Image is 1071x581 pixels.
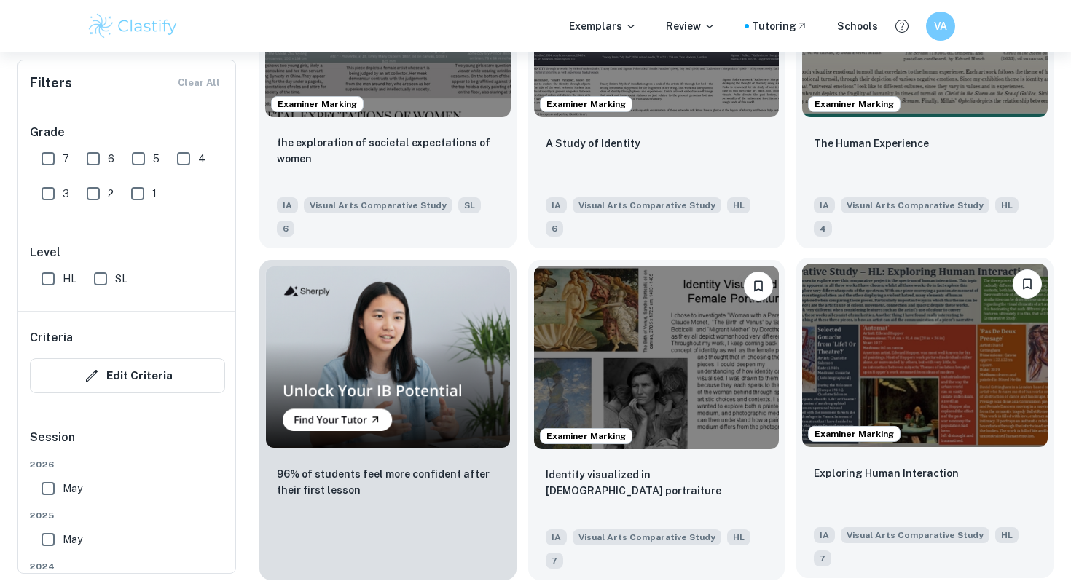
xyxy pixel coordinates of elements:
[933,18,949,34] h6: VA
[153,151,160,167] span: 5
[63,531,82,548] span: May
[573,197,721,213] span: Visual Arts Comparative Study
[814,197,835,213] span: IA
[63,271,76,287] span: HL
[277,135,499,167] p: the exploration of societal expectations of women
[666,18,715,34] p: Review
[63,151,69,167] span: 7
[926,12,955,41] button: VA
[569,18,637,34] p: Exemplars
[727,529,750,545] span: HL
[30,509,225,522] span: 2025
[30,458,225,471] span: 2026
[995,197,1019,213] span: HL
[30,429,225,458] h6: Session
[152,186,157,202] span: 1
[546,467,768,499] p: Identity visualized in female portraiture
[277,221,294,237] span: 6
[30,358,225,393] button: Edit Criteria
[259,260,517,580] a: Thumbnail96% of students feel more confident after their first lesson
[541,430,632,443] span: Examiner Marking
[752,18,808,34] a: Tutoring
[546,221,563,237] span: 6
[890,14,914,39] button: Help and Feedback
[265,266,511,448] img: Thumbnail
[837,18,878,34] a: Schools
[802,264,1048,447] img: Visual Arts Comparative Study IA example thumbnail: Exploring Human Interaction
[809,427,900,440] span: Examiner Marking
[30,244,225,261] h6: Level
[277,197,298,213] span: IA
[108,151,114,167] span: 6
[30,329,73,347] h6: Criteria
[108,186,114,202] span: 2
[87,12,179,41] img: Clastify logo
[814,527,835,543] span: IA
[995,527,1019,543] span: HL
[814,465,959,481] p: Exploring Human Interaction
[528,260,785,580] a: Examiner MarkingBookmarkIdentity visualized in female portraiture IAVisual Arts Comparative StudyHL7
[198,151,205,167] span: 4
[1013,269,1042,299] button: Bookmark
[546,529,567,545] span: IA
[841,197,989,213] span: Visual Arts Comparative Study
[30,124,225,141] h6: Grade
[814,550,831,566] span: 7
[30,73,72,93] h6: Filters
[277,466,499,498] p: 96% of students feel more confident after their first lesson
[809,98,900,111] span: Examiner Marking
[573,529,721,545] span: Visual Arts Comparative Study
[841,527,989,543] span: Visual Arts Comparative Study
[63,481,82,497] span: May
[546,197,567,213] span: IA
[115,271,127,287] span: SL
[546,553,563,569] span: 7
[796,260,1054,580] a: Examiner MarkingBookmarkExploring Human InteractionIAVisual Arts Comparative StudyHL7
[272,98,363,111] span: Examiner Marking
[30,560,225,573] span: 2024
[541,98,632,111] span: Examiner Marking
[814,221,832,237] span: 4
[534,266,780,449] img: Visual Arts Comparative Study IA example thumbnail: Identity visualized in female portraitur
[727,197,750,213] span: HL
[304,197,452,213] span: Visual Arts Comparative Study
[546,135,640,151] p: A Study of Identity
[814,135,929,151] p: The Human Experience
[744,272,773,301] button: Bookmark
[458,197,481,213] span: SL
[63,186,69,202] span: 3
